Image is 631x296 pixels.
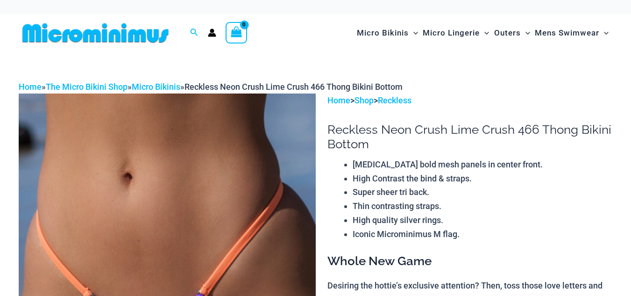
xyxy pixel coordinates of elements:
h3: Whole New Game [327,253,612,269]
h1: Reckless Neon Crush Lime Crush 466 Thong Bikini Bottom [327,123,612,152]
a: OutersMenu ToggleMenu Toggle [492,19,532,47]
a: Micro BikinisMenu ToggleMenu Toggle [354,19,420,47]
a: Shop [354,95,374,105]
li: Iconic Microminimus M flag. [353,227,612,241]
a: Home [19,82,42,92]
span: » » » [19,82,403,92]
a: Search icon link [190,27,199,39]
span: Menu Toggle [409,21,418,45]
a: Micro Bikinis [132,82,180,92]
a: Micro LingerieMenu ToggleMenu Toggle [420,19,491,47]
span: Reckless Neon Crush Lime Crush 466 Thong Bikini Bottom [184,82,403,92]
li: Super sheer tri back. [353,185,612,199]
span: Menu Toggle [599,21,609,45]
nav: Site Navigation [353,17,612,49]
a: The Micro Bikini Shop [46,82,128,92]
span: Outers [494,21,521,45]
span: Micro Lingerie [423,21,480,45]
span: Menu Toggle [480,21,489,45]
span: Mens Swimwear [535,21,599,45]
a: Home [327,95,350,105]
a: Reckless [378,95,411,105]
li: High quality silver rings. [353,213,612,227]
span: Menu Toggle [521,21,530,45]
a: View Shopping Cart, empty [226,22,247,43]
a: Account icon link [208,29,216,37]
img: MM SHOP LOGO FLAT [19,22,172,43]
span: Micro Bikinis [357,21,409,45]
li: [MEDICAL_DATA] bold mesh panels in center front. [353,158,612,172]
a: Mens SwimwearMenu ToggleMenu Toggle [532,19,611,47]
p: > > [327,94,612,108]
li: Thin contrasting straps. [353,199,612,213]
li: High Contrast the bind & straps. [353,172,612,186]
